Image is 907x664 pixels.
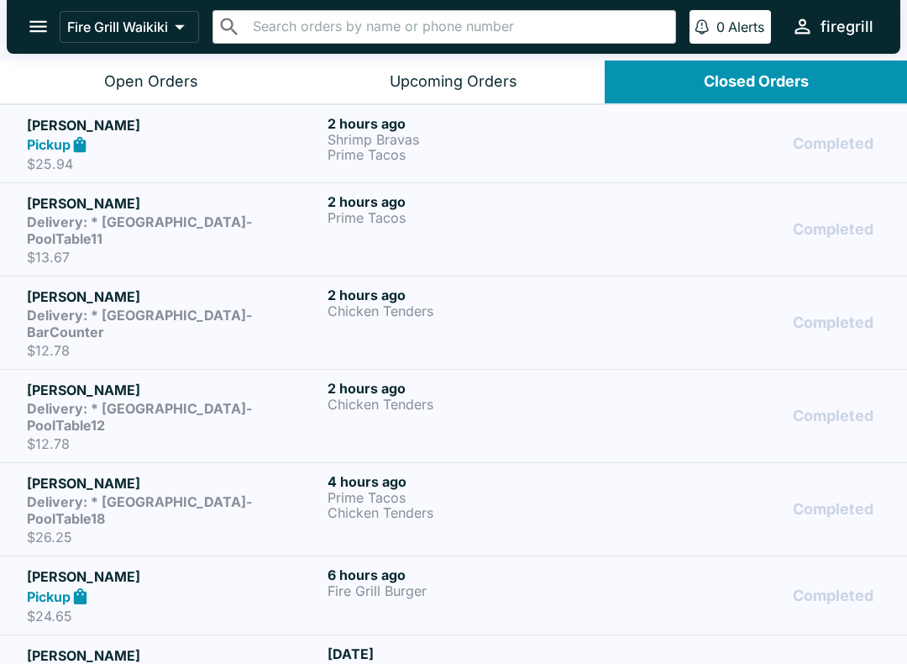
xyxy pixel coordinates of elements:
[328,115,621,132] h6: 2 hours ago
[27,307,252,340] strong: Delivery: * [GEOGRAPHIC_DATA]-BarCounter
[27,400,252,434] strong: Delivery: * [GEOGRAPHIC_DATA]-PoolTable12
[27,287,321,307] h5: [PERSON_NAME]
[27,115,321,135] h5: [PERSON_NAME]
[27,249,321,266] p: $13.67
[328,147,621,162] p: Prime Tacos
[104,72,198,92] div: Open Orders
[27,608,321,624] p: $24.65
[60,11,199,43] button: Fire Grill Waikiki
[328,380,621,397] h6: 2 hours ago
[67,18,168,35] p: Fire Grill Waikiki
[328,193,621,210] h6: 2 hours ago
[784,8,880,45] button: firegrill
[27,155,321,172] p: $25.94
[328,583,621,598] p: Fire Grill Burger
[328,210,621,225] p: Prime Tacos
[328,132,621,147] p: Shrimp Bravas
[820,17,873,37] div: firegrill
[27,588,71,605] strong: Pickup
[390,72,517,92] div: Upcoming Orders
[27,567,321,587] h5: [PERSON_NAME]
[27,493,252,527] strong: Delivery: * [GEOGRAPHIC_DATA]-PoolTable18
[27,136,71,153] strong: Pickup
[328,303,621,319] p: Chicken Tenders
[704,72,809,92] div: Closed Orders
[328,505,621,520] p: Chicken Tenders
[27,342,321,359] p: $12.78
[328,473,621,490] h6: 4 hours ago
[328,397,621,412] p: Chicken Tenders
[27,193,321,213] h5: [PERSON_NAME]
[27,213,252,247] strong: Delivery: * [GEOGRAPHIC_DATA]-PoolTable11
[27,380,321,400] h5: [PERSON_NAME]
[27,435,321,452] p: $12.78
[728,18,764,35] p: Alerts
[248,15,668,39] input: Search orders by name or phone number
[328,646,621,662] h6: [DATE]
[27,529,321,545] p: $26.25
[328,287,621,303] h6: 2 hours ago
[328,490,621,505] p: Prime Tacos
[27,473,321,493] h5: [PERSON_NAME]
[328,567,621,583] h6: 6 hours ago
[716,18,725,35] p: 0
[17,5,60,48] button: open drawer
